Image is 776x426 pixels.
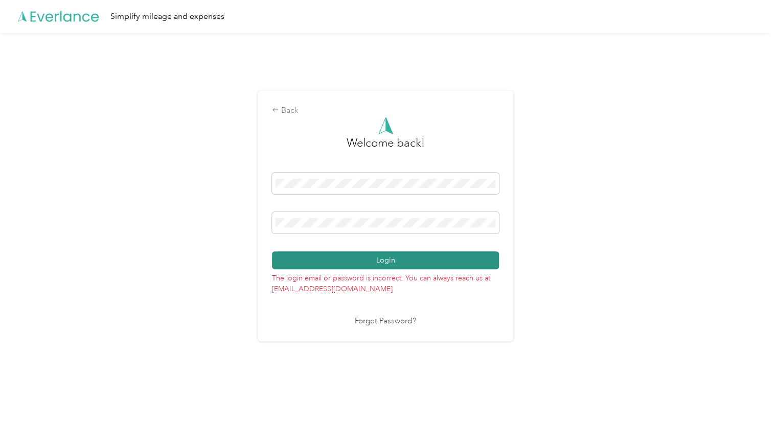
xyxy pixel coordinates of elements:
h3: greeting [347,134,425,162]
a: Forgot Password? [355,316,416,327]
button: Login [272,251,499,269]
div: Simplify mileage and expenses [110,10,224,23]
div: Back [272,105,499,117]
p: The login email or password is incorrect. You can always reach us at [EMAIL_ADDRESS][DOMAIN_NAME] [272,269,499,294]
